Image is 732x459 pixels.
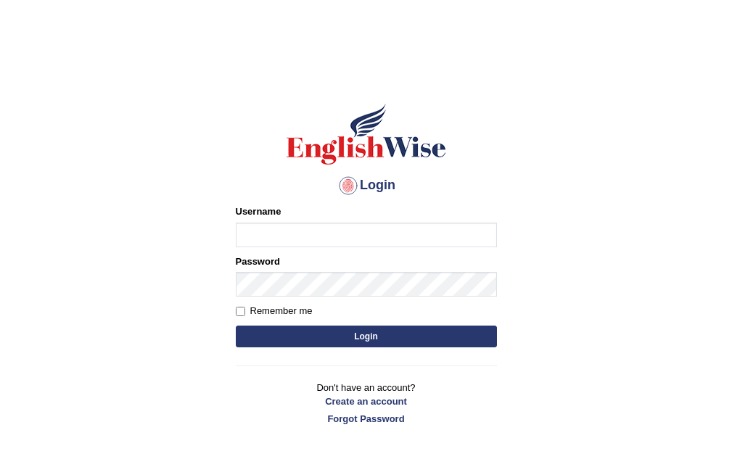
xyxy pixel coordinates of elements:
label: Username [236,204,281,218]
a: Forgot Password [236,412,497,426]
img: Logo of English Wise sign in for intelligent practice with AI [284,102,449,167]
label: Remember me [236,304,313,318]
input: Remember me [236,307,245,316]
h4: Login [236,174,497,197]
a: Create an account [236,394,497,408]
button: Login [236,326,497,347]
p: Don't have an account? [236,381,497,426]
label: Password [236,255,280,268]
